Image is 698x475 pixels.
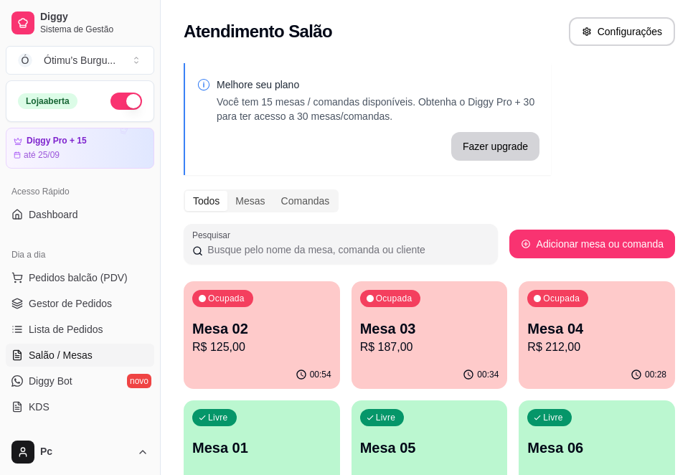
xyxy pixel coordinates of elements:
[29,271,128,285] span: Pedidos balcão (PDV)
[192,229,235,241] label: Pesquisar
[645,369,666,380] p: 00:28
[509,230,675,258] button: Adicionar mesa ou comanda
[27,136,87,146] article: Diggy Pro + 15
[44,53,115,67] div: Ótimu’s Burgu ...
[40,11,148,24] span: Diggy
[192,319,331,339] p: Mesa 02
[217,77,539,92] p: Melhore seu plano
[6,46,154,75] button: Select a team
[6,128,154,169] a: Diggy Pro + 15até 25/09
[273,191,338,211] div: Comandas
[6,435,154,469] button: Pc
[360,438,499,458] p: Mesa 05
[6,344,154,367] a: Salão / Mesas
[543,293,580,304] p: Ocupada
[6,180,154,203] div: Acesso Rápido
[110,93,142,110] button: Alterar Status
[18,53,32,67] span: Ó
[569,17,675,46] button: Configurações
[208,293,245,304] p: Ocupada
[18,93,77,109] div: Loja aberta
[360,319,499,339] p: Mesa 03
[184,20,332,43] h2: Atendimento Salão
[6,292,154,315] a: Gestor de Pedidos
[543,412,563,423] p: Livre
[352,281,508,389] button: OcupadaMesa 03R$ 187,0000:34
[376,412,396,423] p: Livre
[29,296,112,311] span: Gestor de Pedidos
[184,281,340,389] button: OcupadaMesa 02R$ 125,0000:54
[185,191,227,211] div: Todos
[451,132,539,161] button: Fazer upgrade
[29,348,93,362] span: Salão / Mesas
[192,438,331,458] p: Mesa 01
[6,395,154,418] a: KDS
[29,322,103,337] span: Lista de Pedidos
[192,339,331,356] p: R$ 125,00
[6,6,154,40] a: DiggySistema de Gestão
[203,243,489,257] input: Pesquisar
[208,412,228,423] p: Livre
[477,369,499,380] p: 00:34
[376,293,412,304] p: Ocupada
[29,400,49,414] span: KDS
[6,318,154,341] a: Lista de Pedidos
[29,374,72,388] span: Diggy Bot
[360,339,499,356] p: R$ 187,00
[24,149,60,161] article: até 25/09
[519,281,675,389] button: OcupadaMesa 04R$ 212,0000:28
[527,339,666,356] p: R$ 212,00
[6,266,154,289] button: Pedidos balcão (PDV)
[6,243,154,266] div: Dia a dia
[310,369,331,380] p: 00:54
[217,95,539,123] p: Você tem 15 mesas / comandas disponíveis. Obtenha o Diggy Pro + 30 para ter acesso a 30 mesas/com...
[527,438,666,458] p: Mesa 06
[6,203,154,226] a: Dashboard
[40,24,148,35] span: Sistema de Gestão
[527,319,666,339] p: Mesa 04
[29,207,78,222] span: Dashboard
[40,446,131,458] span: Pc
[227,191,273,211] div: Mesas
[6,370,154,392] a: Diggy Botnovo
